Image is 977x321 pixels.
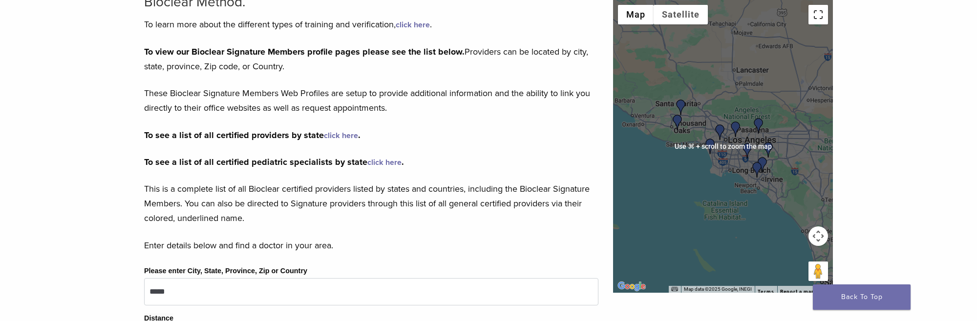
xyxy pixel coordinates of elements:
[144,266,307,277] label: Please enter City, State, Province, Zip or Country
[144,130,361,140] strong: To see a list of all certified providers by state .
[808,261,828,281] button: Drag Pegman onto the map to open Street View
[144,46,465,57] strong: To view our Bioclear Signature Members profile pages please see the list below.
[755,157,770,173] div: Dr. Eddie Kao
[749,162,765,178] div: Dr. Randy Fong
[712,124,728,140] div: Dr. Henry Chung
[728,121,743,137] div: Dr. Benjamin Lu
[758,289,774,295] a: Terms (opens in new tab)
[808,226,828,246] button: Map camera controls
[702,139,718,154] div: Dr. Sandra Calleros
[813,284,911,310] a: Back To Top
[673,100,689,115] div: Dr. Justin Stout
[684,286,752,292] span: Map data ©2025 Google, INEGI
[670,115,685,130] div: Dr. Philip Shindler
[367,158,402,167] a: click here
[324,131,358,140] a: click here
[616,280,648,293] img: Google
[654,5,708,24] button: Show satellite imagery
[144,86,598,115] p: These Bioclear Signature Members Web Profiles are setup to provide additional information and the...
[144,44,598,74] p: Providers can be located by city, state, province, Zip code, or Country.
[618,5,654,24] button: Show street map
[751,118,766,134] div: Dr. Joy Helou
[144,181,598,225] p: This is a complete list of all Bioclear certified providers listed by states and countries, inclu...
[396,20,430,30] a: click here
[671,286,678,293] button: Keyboard shortcuts
[144,238,598,253] p: Enter details below and find a doctor in your area.
[740,143,755,159] div: Dr. Henry Chung
[761,142,776,158] div: Dr. Rajeev Prasher
[808,5,828,24] button: Toggle fullscreen view
[780,289,830,294] a: Report a map error
[144,17,598,32] p: To learn more about the different types of training and verification, .
[144,157,404,167] strong: To see a list of all certified pediatric specialists by state .
[616,280,648,293] a: Open this area in Google Maps (opens a new window)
